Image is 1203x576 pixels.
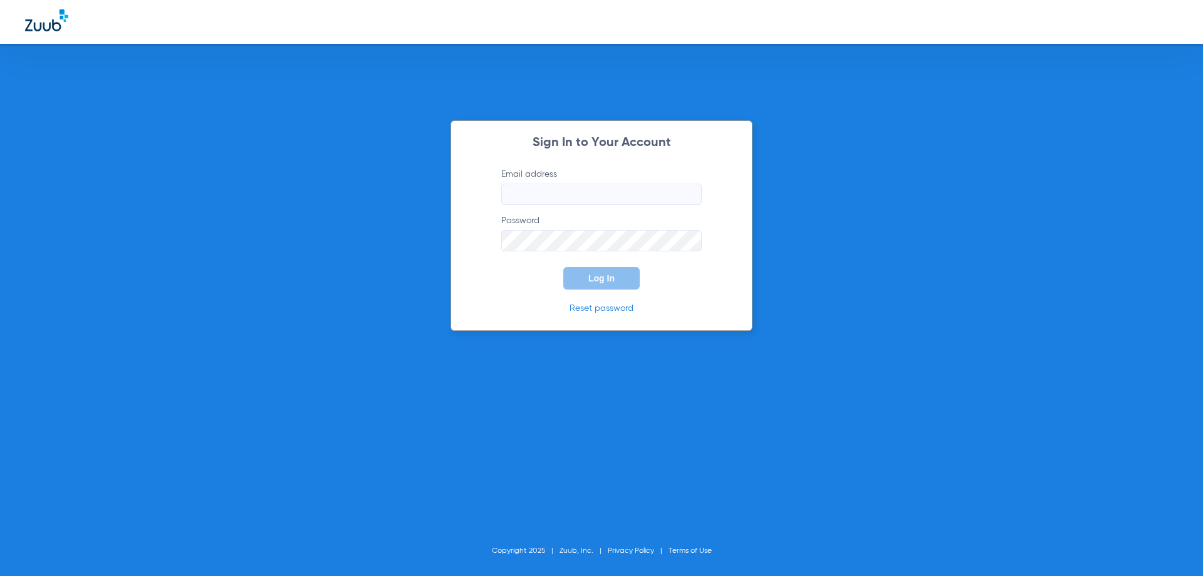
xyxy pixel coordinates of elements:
a: Reset password [570,304,633,313]
img: Zuub Logo [25,9,68,31]
input: Email address [501,184,702,205]
li: Zuub, Inc. [560,545,608,557]
span: Log In [588,273,615,283]
a: Terms of Use [669,547,712,555]
button: Log In [563,267,640,290]
li: Copyright 2025 [492,545,560,557]
a: Privacy Policy [608,547,654,555]
h2: Sign In to Your Account [482,137,721,149]
input: Password [501,230,702,251]
label: Email address [501,168,702,205]
label: Password [501,214,702,251]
